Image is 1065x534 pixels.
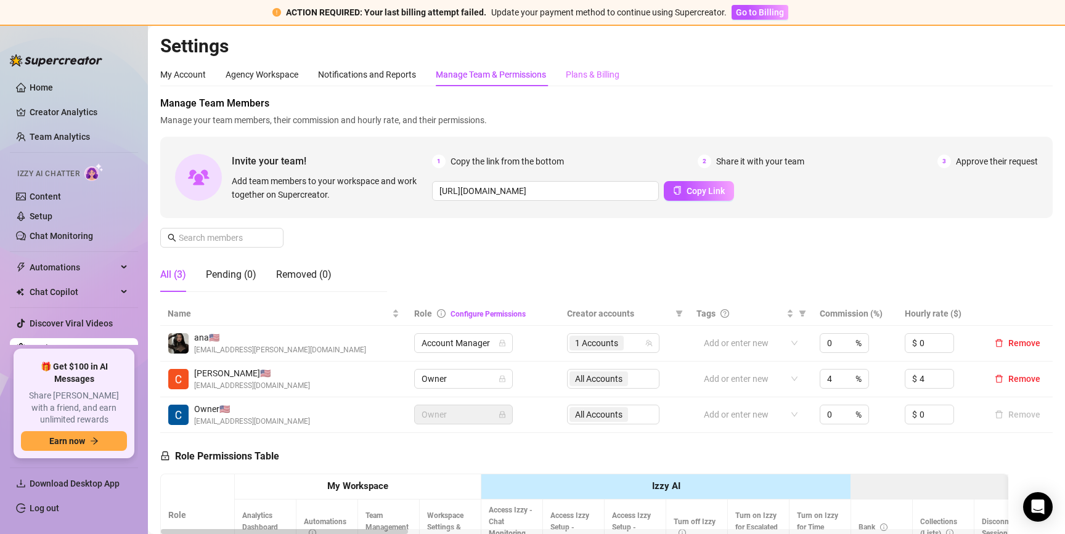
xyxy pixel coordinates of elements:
[160,96,1053,111] span: Manage Team Members
[30,318,113,328] a: Discover Viral Videos
[16,479,26,488] span: download
[84,163,104,181] img: AI Chatter
[17,168,80,180] span: Izzy AI Chatter
[567,307,671,320] span: Creator accounts
[696,307,716,320] span: Tags
[736,7,784,17] span: Go to Billing
[286,7,486,17] strong: ACTION REQUIRED: Your last billing attempt failed.
[414,309,432,318] span: Role
[168,307,390,320] span: Name
[160,267,186,282] div: All (3)
[796,304,809,323] span: filter
[194,416,310,427] span: [EMAIL_ADDRESS][DOMAIN_NAME]
[491,7,727,17] span: Update your payment method to continue using Supercreator.
[732,5,788,20] button: Go to Billing
[10,54,102,67] img: logo-BBDzfeDw.svg
[168,233,176,242] span: search
[720,309,729,318] span: question-circle
[21,361,127,385] span: 🎁 Get $100 in AI Messages
[569,336,624,350] span: 1 Accounts
[194,380,310,392] span: [EMAIL_ADDRESS][DOMAIN_NAME]
[276,267,332,282] div: Removed (0)
[318,68,416,81] div: Notifications and Reports
[168,369,189,389] img: Charlie Phan
[30,479,120,488] span: Download Desktop App
[194,402,310,416] span: Owner 🇺🇸
[226,68,298,81] div: Agency Workspace
[687,186,725,196] span: Copy Link
[437,309,446,318] span: info-circle
[859,523,887,532] span: Bank
[937,155,951,168] span: 3
[194,366,310,380] span: [PERSON_NAME] 🇺🇸
[422,405,505,424] span: Owner
[160,68,206,81] div: My Account
[1008,374,1040,384] span: Remove
[30,282,117,302] span: Chat Copilot
[168,405,189,425] img: Owner
[232,174,427,201] span: Add team members to your workspace and work together on Supercreator.
[499,339,506,347] span: lock
[436,68,546,81] div: Manage Team & Permissions
[995,339,1003,347] span: delete
[897,302,982,326] th: Hourly rate ($)
[16,288,24,296] img: Chat Copilot
[30,257,117,277] span: Automations
[732,7,788,17] a: Go to Billing
[160,113,1053,127] span: Manage your team members, their commission and hourly rate, and their permissions.
[30,132,90,142] a: Team Analytics
[30,83,53,92] a: Home
[575,336,618,350] span: 1 Accounts
[30,343,62,353] a: Settings
[160,34,1053,58] h2: Settings
[432,155,446,168] span: 1
[451,155,564,168] span: Copy the link from the bottom
[160,302,407,326] th: Name
[422,370,505,388] span: Owner
[30,192,61,201] a: Content
[272,8,281,17] span: exclamation-circle
[990,371,1045,386] button: Remove
[995,374,1003,383] span: delete
[206,267,256,282] div: Pending (0)
[30,231,93,241] a: Chat Monitoring
[1023,492,1053,522] div: Open Intercom Messenger
[664,181,734,201] button: Copy Link
[422,334,505,352] span: Account Manager
[716,155,804,168] span: Share it with your team
[21,390,127,426] span: Share [PERSON_NAME] with a friend, and earn unlimited rewards
[451,310,526,318] a: Configure Permissions
[168,333,189,354] img: ana
[645,339,653,347] span: team
[499,375,506,382] span: lock
[327,480,388,492] strong: My Workspace
[30,102,128,122] a: Creator Analytics
[30,503,59,513] a: Log out
[673,304,685,323] span: filter
[499,411,506,418] span: lock
[49,436,85,446] span: Earn now
[30,211,52,221] a: Setup
[812,302,897,326] th: Commission (%)
[698,155,711,168] span: 2
[90,437,99,445] span: arrow-right
[160,449,279,464] h5: Role Permissions Table
[990,407,1045,422] button: Remove
[232,153,432,169] span: Invite your team!
[179,231,266,245] input: Search members
[675,310,683,317] span: filter
[990,336,1045,350] button: Remove
[880,524,887,531] span: info-circle
[1008,338,1040,348] span: Remove
[956,155,1038,168] span: Approve their request
[194,344,366,356] span: [EMAIL_ADDRESS][PERSON_NAME][DOMAIN_NAME]
[673,186,682,195] span: copy
[566,68,619,81] div: Plans & Billing
[16,262,26,272] span: thunderbolt
[160,451,170,461] span: lock
[194,331,366,344] span: ana 🇺🇸
[21,431,127,451] button: Earn nowarrow-right
[652,480,680,492] strong: Izzy AI
[799,310,806,317] span: filter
